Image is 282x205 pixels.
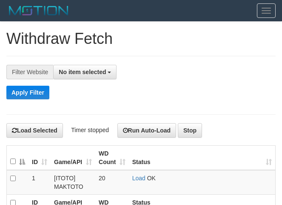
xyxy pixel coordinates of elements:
th: Status: activate to sort column ascending [129,145,276,170]
span: No item selected [59,69,106,75]
td: 1 [28,170,51,195]
button: Load Selected [6,123,63,138]
button: No item selected [53,65,117,79]
td: [ITOTO] MAKTOTO [51,170,95,195]
button: Run Auto-Load [117,123,177,138]
div: Filter Website [6,65,53,79]
button: Stop [178,123,202,138]
img: MOTION_logo.png [6,4,71,17]
button: Apply Filter [6,86,49,99]
th: Game/API: activate to sort column ascending [51,145,95,170]
span: Timer stopped [71,126,109,133]
span: OK [147,175,156,182]
th: ID: activate to sort column ascending [28,145,51,170]
span: 20 [99,175,105,182]
th: WD Count: activate to sort column ascending [95,145,129,170]
h1: Withdraw Fetch [6,30,276,47]
a: Load [132,175,145,182]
